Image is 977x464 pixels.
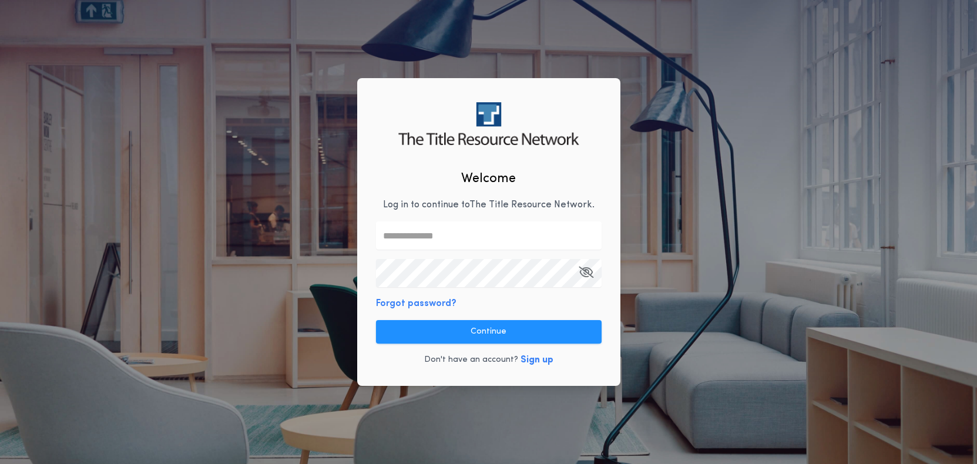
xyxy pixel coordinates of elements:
[521,353,553,367] button: Sign up
[461,169,516,189] h2: Welcome
[383,198,595,212] p: Log in to continue to The Title Resource Network .
[424,354,518,366] p: Don't have an account?
[398,102,579,145] img: logo
[376,320,602,344] button: Continue
[376,297,456,311] button: Forgot password?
